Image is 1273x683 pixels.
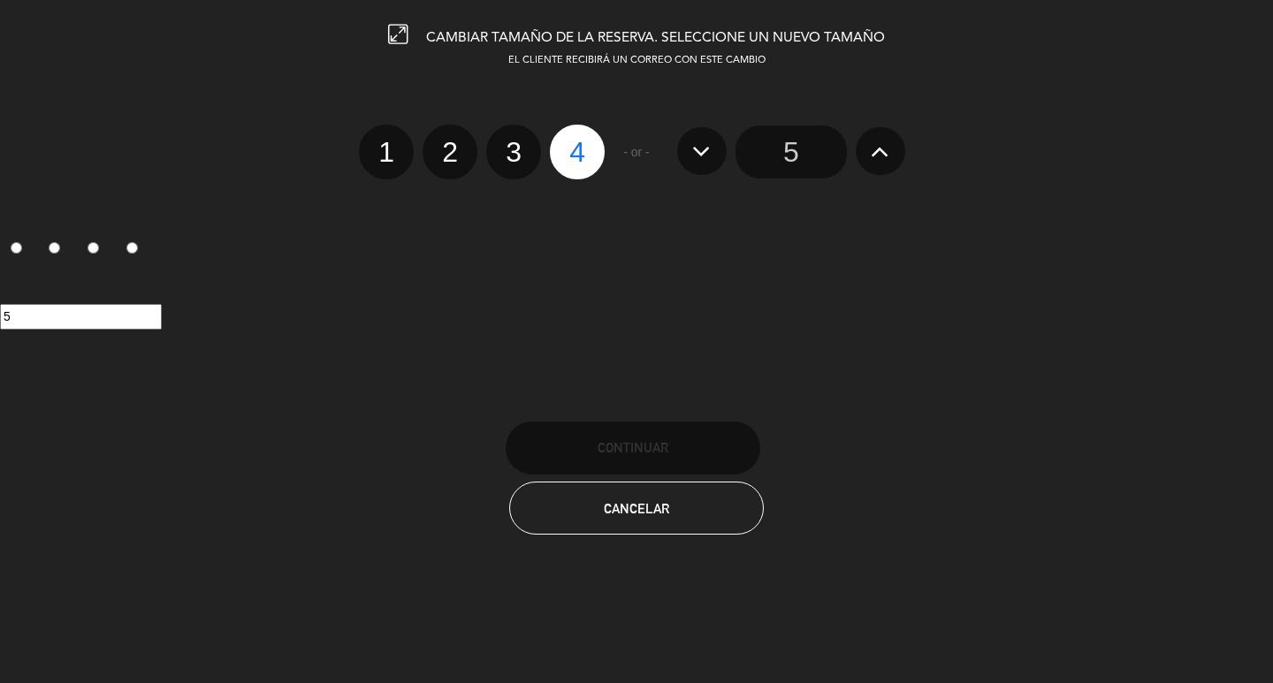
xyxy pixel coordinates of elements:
[509,482,764,535] button: Cancelar
[486,125,541,179] label: 3
[126,242,138,254] input: 4
[88,242,99,254] input: 3
[508,56,766,65] span: EL CLIENTE RECIBIRÁ UN CORREO CON ESTE CAMBIO
[39,235,78,265] label: 2
[598,440,668,455] span: Continuar
[359,125,414,179] label: 1
[604,501,669,516] span: Cancelar
[11,242,22,254] input: 1
[426,31,885,45] span: CAMBIAR TAMAÑO DE LA RESERVA. SELECCIONE UN NUEVO TAMAÑO
[506,421,760,474] button: Continuar
[550,125,605,179] label: 4
[423,125,477,179] label: 2
[49,242,60,254] input: 2
[78,235,117,265] label: 3
[623,142,650,163] span: - or -
[116,235,155,265] label: 4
